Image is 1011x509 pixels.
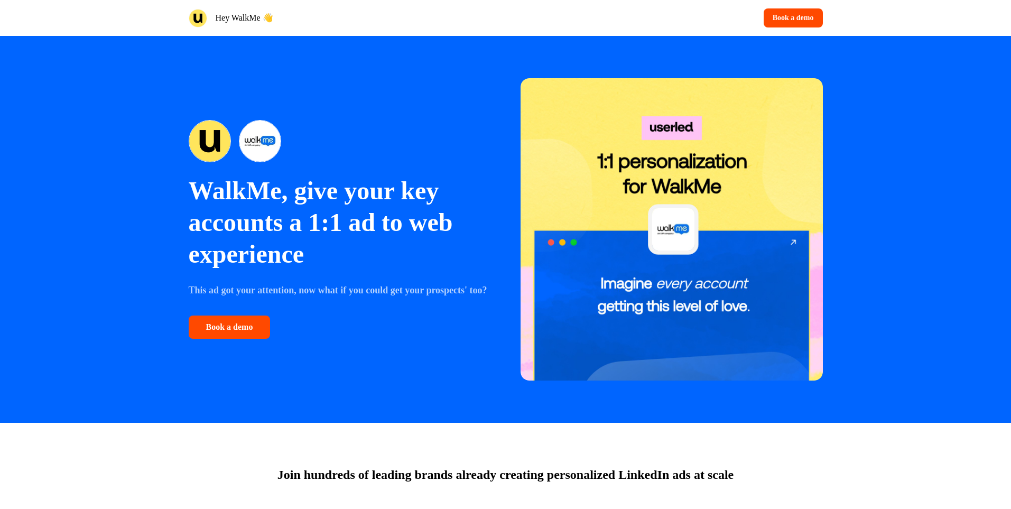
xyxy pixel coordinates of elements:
[189,316,271,339] button: Book a demo
[189,175,491,270] p: WalkMe, give your key accounts a 1:1 ad to web experience
[216,12,273,24] p: Hey WalkMe 👋
[189,285,487,295] strong: This ad got your attention, now what if you could get your prospects' too?
[277,465,734,484] p: Join hundreds of leading brands already creating personalized LinkedIn ads at scale
[764,8,823,27] button: Book a demo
